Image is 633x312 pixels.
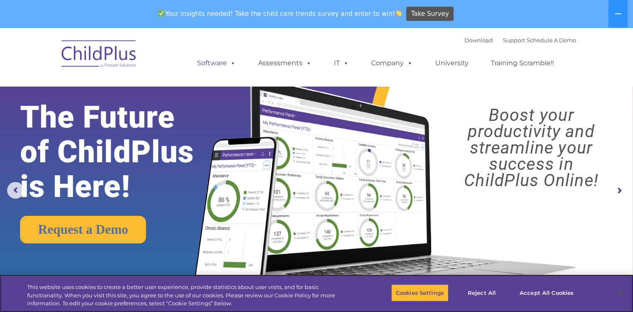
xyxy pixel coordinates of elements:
a: Download [464,37,493,43]
img: ChildPlus by Procare Solutions [57,34,141,76]
button: Reject All [456,284,508,302]
img: 👏 [395,10,402,16]
img: ✅ [158,10,164,16]
a: Training Scramble!! [482,55,562,72]
span: Phone number [116,90,152,96]
a: Company [363,55,421,72]
a: Take Survey [406,7,454,21]
span: Last name [116,55,142,61]
a: University [427,55,477,72]
a: Request a Demo [20,216,146,243]
a: IT [325,55,357,72]
font: | [464,37,576,43]
rs-layer: Boost your productivity and streamline your success in ChildPlus Online! [437,107,625,189]
span: Your insights needed! Take the child care trends survey and enter to win! [155,5,405,22]
button: Close [610,284,629,302]
button: Accept All Cookies [515,284,578,302]
button: Cookies Settings [391,284,448,302]
span: Take Survey [411,7,449,21]
a: Schedule A Demo [527,37,576,43]
a: Support [503,37,525,43]
a: Software [189,55,244,72]
rs-layer: The Future of ChildPlus is Here! [20,100,222,204]
a: Assessments [250,55,320,72]
div: This website uses cookies to create a better user experience, provide statistics about user visit... [27,283,348,308]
